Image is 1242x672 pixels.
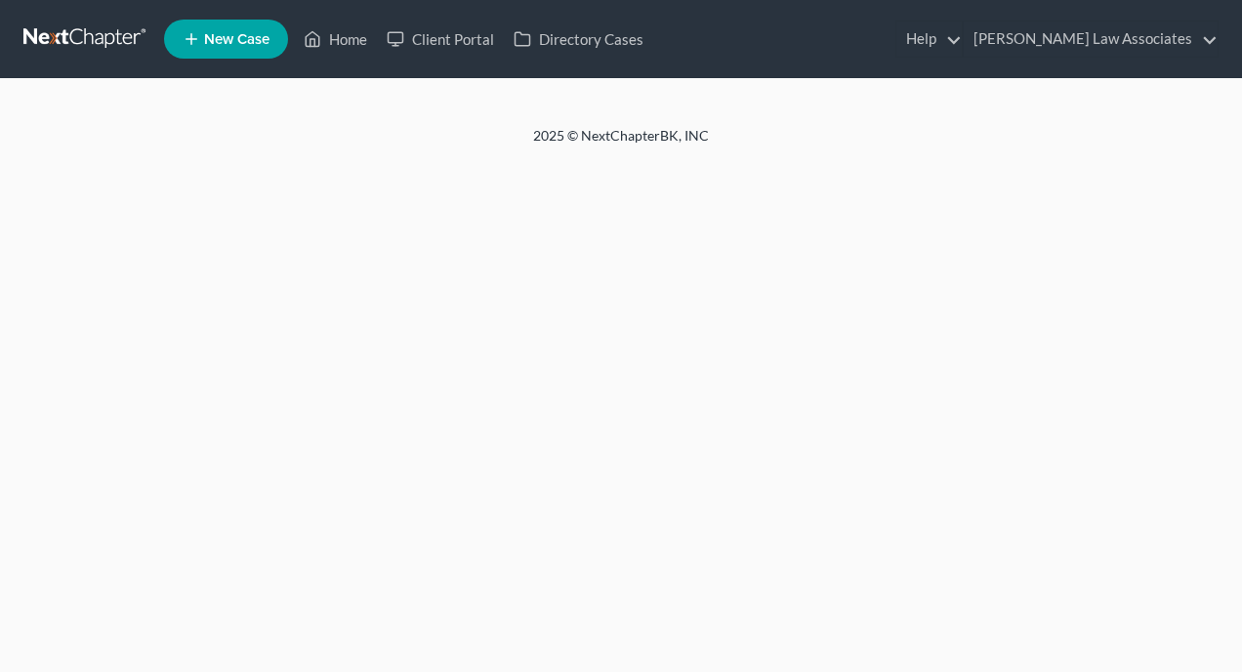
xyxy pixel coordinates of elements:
[164,20,288,59] new-legal-case-button: New Case
[64,126,1178,161] div: 2025 © NextChapterBK, INC
[896,21,962,57] a: Help
[294,21,377,57] a: Home
[964,21,1218,57] a: [PERSON_NAME] Law Associates
[504,21,653,57] a: Directory Cases
[377,21,504,57] a: Client Portal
